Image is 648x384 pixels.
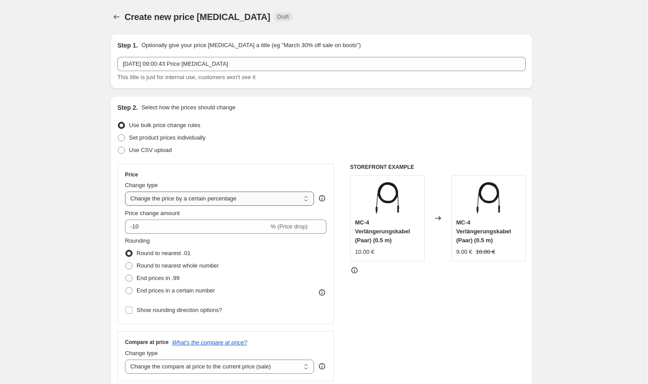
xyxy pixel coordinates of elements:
[125,237,150,244] span: Rounding
[318,194,326,203] div: help
[125,339,169,346] h3: Compare at price
[117,41,138,50] h2: Step 1.
[125,210,180,216] span: Price change amount
[456,219,511,244] span: MC-4 Verlängerungskabel (Paar) (0.5 m)
[141,103,236,112] p: Select how the prices should change
[137,307,222,313] span: Show rounding direction options?
[129,147,172,153] span: Use CSV upload
[125,171,138,178] h3: Price
[456,248,472,256] div: 9.00 €
[370,180,405,216] img: kabel.3_1_80x.webp
[117,74,255,80] span: This title is just for internal use, customers won't see it
[318,362,326,371] div: help
[129,134,205,141] span: Set product prices individually
[137,287,215,294] span: End prices in a certain number
[278,13,289,20] span: Draft
[125,350,158,356] span: Change type
[125,182,158,188] span: Change type
[172,339,247,346] button: What's the compare at price?
[355,248,374,256] div: 10.00 €
[471,180,506,216] img: kabel.3_1_80x.webp
[141,41,361,50] p: Optionally give your price [MEDICAL_DATA] a title (eg "March 30% off sale on boots")
[125,12,270,22] span: Create new price [MEDICAL_DATA]
[137,262,219,269] span: Round to nearest whole number
[355,219,410,244] span: MC-4 Verlängerungskabel (Paar) (0.5 m)
[476,248,495,256] strike: 10.00 €
[129,122,200,128] span: Use bulk price change rules
[270,223,307,230] span: % (Price drop)
[110,11,123,23] button: Price change jobs
[117,103,138,112] h2: Step 2.
[125,220,269,234] input: -15
[117,57,526,71] input: 30% off holiday sale
[137,275,180,281] span: End prices in .99
[350,164,526,171] h6: STOREFRONT EXAMPLE
[137,250,190,256] span: Round to nearest .01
